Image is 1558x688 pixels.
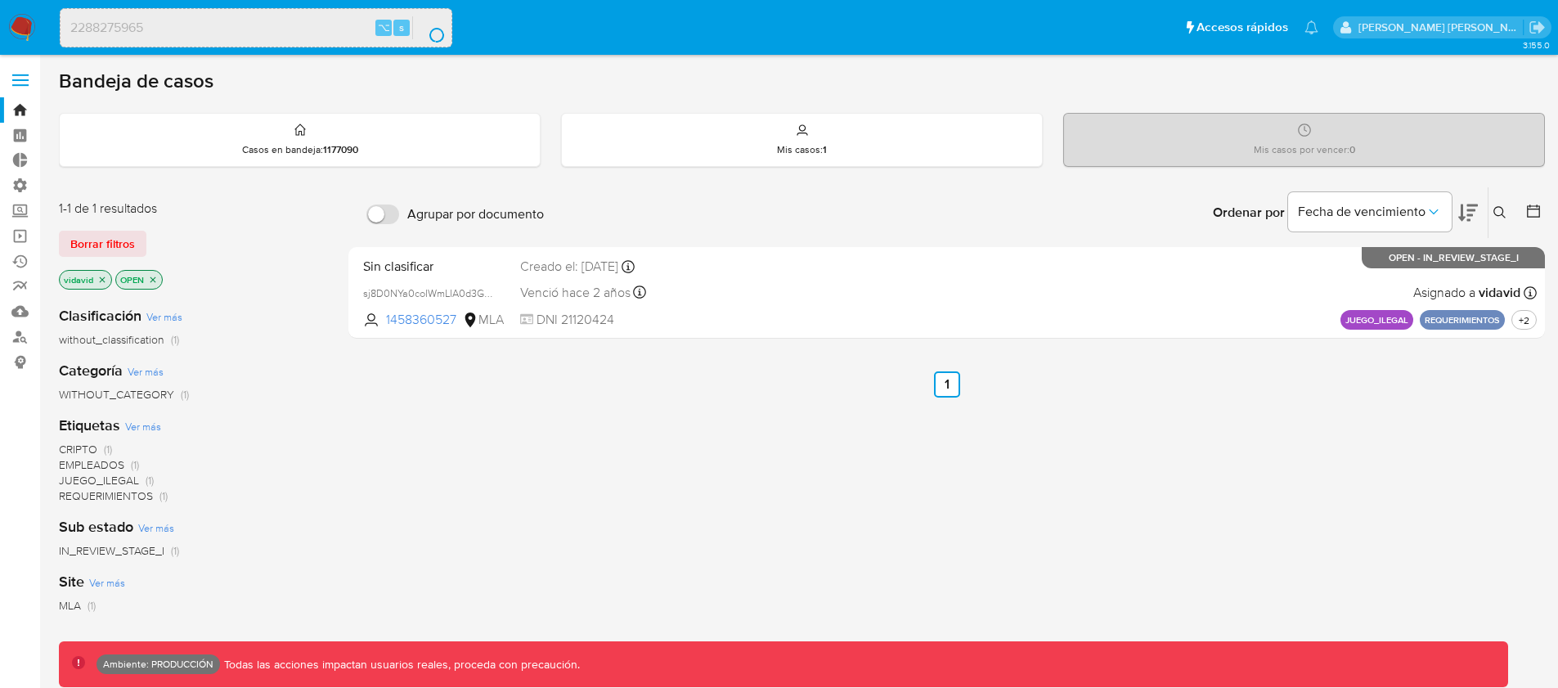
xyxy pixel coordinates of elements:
[1304,20,1318,34] a: Notificaciones
[399,20,404,35] span: s
[378,20,390,35] span: ⌥
[61,17,451,38] input: Buscar usuario o caso...
[1529,19,1546,36] a: Salir
[1197,19,1288,36] span: Accesos rápidos
[220,657,580,672] p: Todas las acciones impactan usuarios reales, proceda con precaución.
[412,16,446,39] button: search-icon
[1358,20,1524,35] p: victor.david@mercadolibre.com.co
[103,661,213,668] p: Ambiente: PRODUCCIÓN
